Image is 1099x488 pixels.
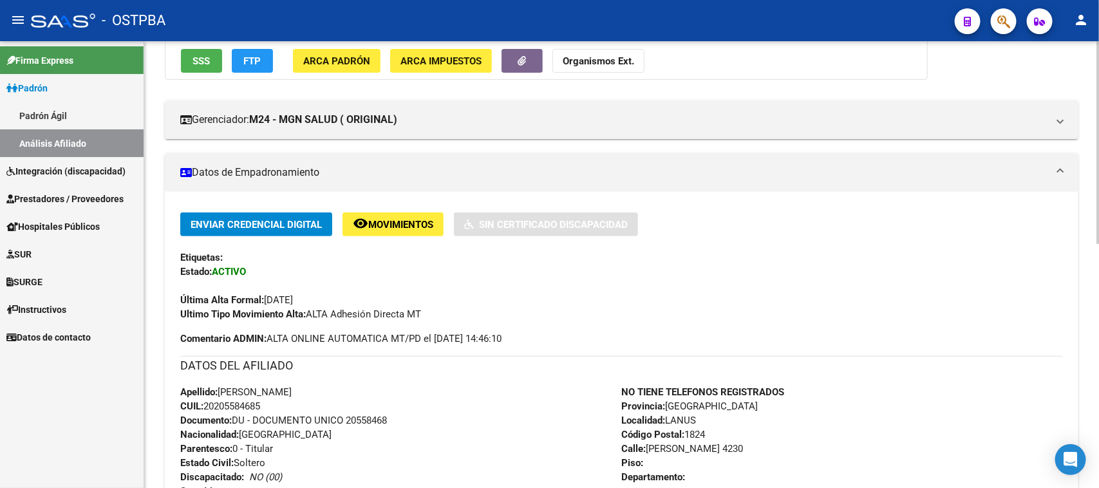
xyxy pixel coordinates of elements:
span: - OSTPBA [102,6,165,35]
strong: Última Alta Formal: [180,294,264,306]
strong: Apellido: [180,386,218,398]
button: Organismos Ext. [552,49,644,73]
span: FTP [244,55,261,67]
span: Datos de contacto [6,330,91,344]
mat-icon: menu [10,12,26,28]
mat-panel-title: Datos de Empadronamiento [180,165,1047,180]
span: ARCA Impuestos [400,55,482,67]
strong: Código Postal: [622,429,685,440]
span: Soltero [180,457,265,469]
span: DU - DOCUMENTO UNICO 20558468 [180,415,387,426]
strong: Comentario ADMIN: [180,333,267,344]
span: ALTA ONLINE AUTOMATICA MT/PD el [DATE] 14:46:10 [180,332,502,346]
strong: Estado: [180,266,212,277]
span: SSS [193,55,211,67]
span: Firma Express [6,53,73,68]
span: Hospitales Públicos [6,220,100,234]
span: [GEOGRAPHIC_DATA] [180,429,332,440]
strong: Nacionalidad: [180,429,239,440]
span: Integración (discapacidad) [6,164,126,178]
button: ARCA Padrón [293,49,380,73]
h3: DATOS DEL AFILIADO [180,357,1063,375]
span: Prestadores / Proveedores [6,192,124,206]
strong: Documento: [180,415,232,426]
strong: M24 - MGN SALUD ( ORIGINAL) [249,113,397,127]
strong: Piso: [622,457,644,469]
mat-icon: person [1073,12,1089,28]
span: ARCA Padrón [303,55,370,67]
strong: Parentesco: [180,443,232,455]
span: Padrón [6,81,48,95]
span: Movimientos [368,219,433,230]
strong: ACTIVO [212,266,246,277]
mat-expansion-panel-header: Gerenciador:M24 - MGN SALUD ( ORIGINAL) [165,100,1078,139]
strong: Localidad: [622,415,666,426]
span: Instructivos [6,303,66,317]
span: [GEOGRAPHIC_DATA] [622,400,758,412]
span: 1824 [622,429,706,440]
span: 20205584685 [180,400,260,412]
span: SUR [6,247,32,261]
span: Sin Certificado Discapacidad [479,219,628,230]
i: NO (00) [249,471,282,483]
strong: Estado Civil: [180,457,234,469]
button: SSS [181,49,222,73]
span: [DATE] [180,294,293,306]
span: 0 - Titular [180,443,273,455]
div: Open Intercom Messenger [1055,444,1086,475]
button: FTP [232,49,273,73]
strong: CUIL: [180,400,203,412]
span: LANUS [622,415,697,426]
strong: Organismos Ext. [563,55,634,67]
strong: NO TIENE TELEFONOS REGISTRADOS [622,386,785,398]
strong: Calle: [622,443,646,455]
button: Sin Certificado Discapacidad [454,212,638,236]
mat-panel-title: Gerenciador: [180,113,1047,127]
span: Enviar Credencial Digital [191,219,322,230]
strong: Etiquetas: [180,252,223,263]
span: ALTA Adhesión Directa MT [180,308,421,320]
button: Movimientos [343,212,444,236]
mat-expansion-panel-header: Datos de Empadronamiento [165,153,1078,192]
button: Enviar Credencial Digital [180,212,332,236]
span: [PERSON_NAME] 4230 [622,443,744,455]
mat-icon: remove_red_eye [353,216,368,231]
strong: Provincia: [622,400,666,412]
button: ARCA Impuestos [390,49,492,73]
span: [PERSON_NAME] [180,386,292,398]
strong: Ultimo Tipo Movimiento Alta: [180,308,306,320]
strong: Discapacitado: [180,471,244,483]
strong: Departamento: [622,471,686,483]
span: SURGE [6,275,42,289]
